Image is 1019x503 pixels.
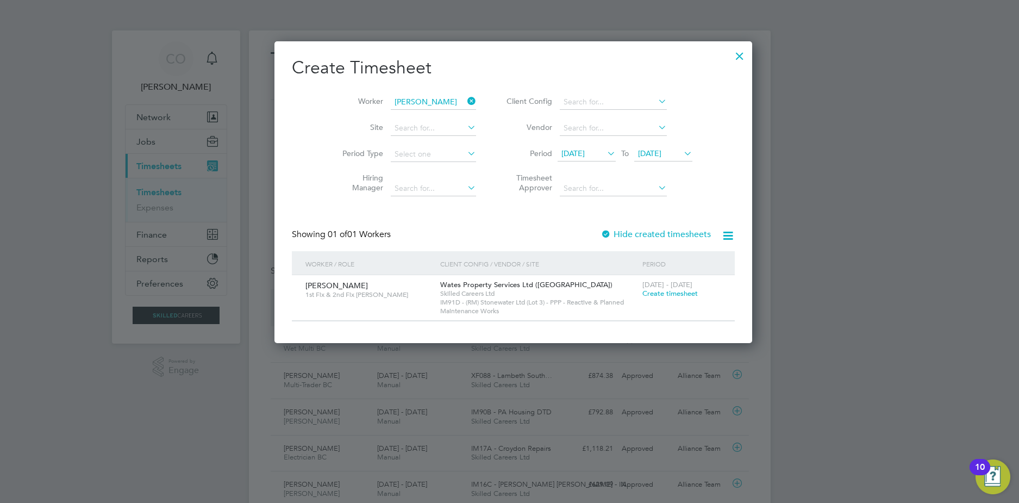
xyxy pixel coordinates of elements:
[303,251,437,276] div: Worker / Role
[328,229,347,240] span: 01 of
[503,148,552,158] label: Period
[440,298,637,315] span: IM91D - (RM) Stonewater Ltd (Lot 3) - PPP - Reactive & Planned Maintenance Works
[642,280,692,289] span: [DATE] - [DATE]
[305,281,368,290] span: [PERSON_NAME]
[561,148,585,158] span: [DATE]
[560,121,667,136] input: Search for...
[305,290,432,299] span: 1st Fix & 2nd Fix [PERSON_NAME]
[440,280,612,289] span: Wates Property Services Ltd ([GEOGRAPHIC_DATA])
[440,289,637,298] span: Skilled Careers Ltd
[292,229,393,240] div: Showing
[618,146,632,160] span: To
[638,148,661,158] span: [DATE]
[503,96,552,106] label: Client Config
[391,147,476,162] input: Select one
[328,229,391,240] span: 01 Workers
[391,95,476,110] input: Search for...
[976,459,1010,494] button: Open Resource Center, 10 new notifications
[334,173,383,192] label: Hiring Manager
[503,122,552,132] label: Vendor
[437,251,640,276] div: Client Config / Vendor / Site
[640,251,724,276] div: Period
[391,121,476,136] input: Search for...
[334,122,383,132] label: Site
[292,57,735,79] h2: Create Timesheet
[560,181,667,196] input: Search for...
[975,467,985,481] div: 10
[334,148,383,158] label: Period Type
[503,173,552,192] label: Timesheet Approver
[601,229,711,240] label: Hide created timesheets
[334,96,383,106] label: Worker
[391,181,476,196] input: Search for...
[560,95,667,110] input: Search for...
[642,289,698,298] span: Create timesheet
